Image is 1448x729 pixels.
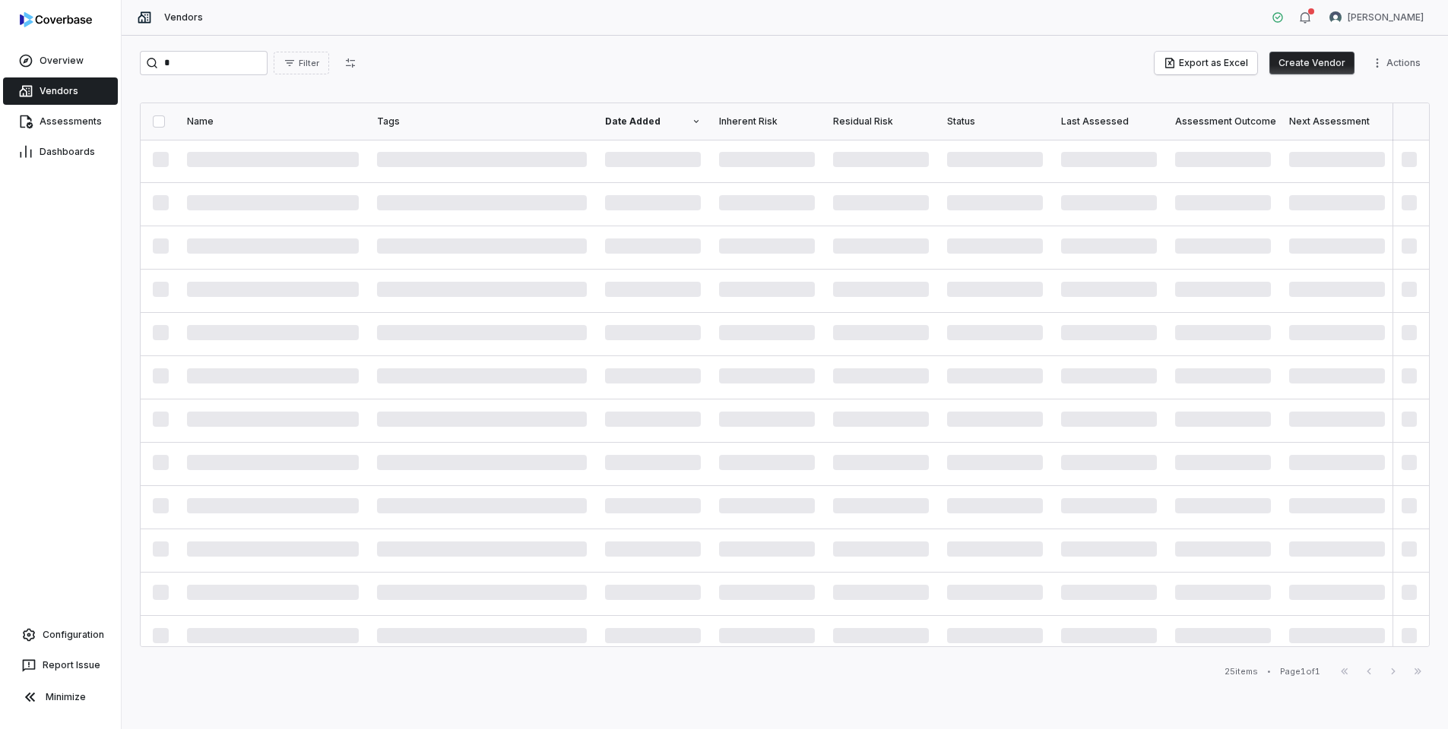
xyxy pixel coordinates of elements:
[1348,11,1424,24] span: [PERSON_NAME]
[6,652,115,679] button: Report Issue
[1320,6,1433,29] button: Hammed Bakare avatar[PERSON_NAME]
[1155,52,1257,74] button: Export as Excel
[719,115,815,128] div: Inherent Risk
[1367,52,1430,74] button: More actions
[377,115,587,128] div: Tags
[164,11,203,24] span: Vendors
[20,12,92,27] img: logo-D7KZi-bG.svg
[3,108,118,135] a: Assessments
[1267,666,1271,677] div: •
[605,115,701,128] div: Date Added
[1175,115,1271,128] div: Assessment Outcome
[274,52,329,74] button: Filter
[947,115,1043,128] div: Status
[1269,52,1355,74] button: Create Vendor
[299,58,319,69] span: Filter
[1225,666,1258,677] div: 25 items
[3,138,118,166] a: Dashboards
[3,47,118,74] a: Overview
[3,77,118,105] a: Vendors
[833,115,929,128] div: Residual Risk
[187,115,359,128] div: Name
[1289,115,1385,128] div: Next Assessment
[6,621,115,649] a: Configuration
[1329,11,1342,24] img: Hammed Bakare avatar
[6,682,115,712] button: Minimize
[1280,666,1320,677] div: Page 1 of 1
[1061,115,1157,128] div: Last Assessed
